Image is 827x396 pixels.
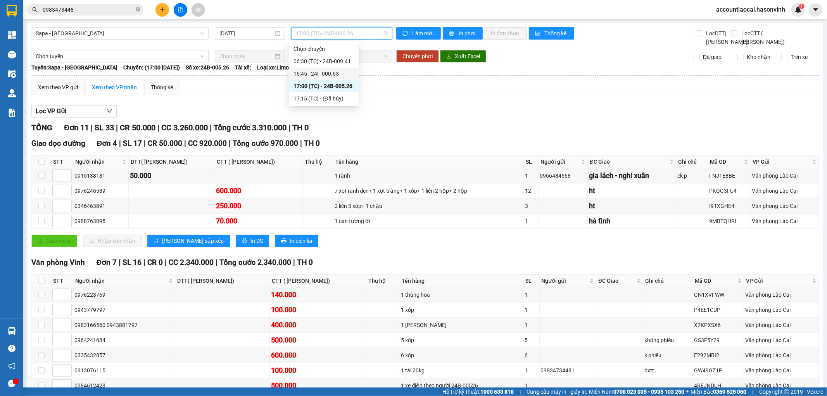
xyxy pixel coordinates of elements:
span: In phơi [459,29,477,38]
div: 100.000 [271,304,365,315]
sup: 1 [799,3,805,9]
div: ck p [677,171,707,180]
div: 3 [525,202,537,210]
div: 0915138181 [74,171,127,180]
div: Văn phòng Lào Cai [745,321,817,329]
div: GN1XVFWW [694,291,742,299]
div: 1 can tương ớt [335,217,523,225]
span: | [229,139,231,148]
span: | [184,139,186,148]
span: Văn phòng Vinh [31,258,85,267]
span: Kho nhận [744,53,773,61]
span: CR 50.000 [148,139,182,148]
span: search [32,7,38,12]
span: Lọc DTT( [PERSON_NAME]) [703,29,751,46]
th: Ghi chú [643,275,693,287]
div: 5 xốp [401,336,522,344]
div: 0976223769 [74,291,174,299]
td: Văn phòng Lào Cai [744,318,819,333]
span: printer [281,238,287,244]
div: P4EE1CUP [694,306,742,314]
span: | [144,139,146,148]
span: | [752,387,753,396]
span: CC 920.000 [188,139,227,148]
img: warehouse-icon [8,50,16,59]
span: | [165,258,167,267]
th: SL [524,156,539,168]
span: Đơn 4 [97,139,117,148]
span: | [91,123,93,132]
div: gia lách - nghi xuân [589,170,675,181]
span: | [119,258,121,267]
div: 1 [525,291,538,299]
div: 600.000 [271,350,365,361]
span: Chuyến: (17:00 [DATE]) [123,63,180,72]
div: 100.000 [271,365,365,376]
span: | [288,123,290,132]
td: GW49GZ1P [693,363,744,378]
img: warehouse-icon [8,89,16,97]
span: | [210,123,212,132]
span: file-add [178,7,183,12]
div: Chọn chuyến [294,45,354,53]
span: ĐC Giao [590,157,668,166]
span: Mã GD [710,157,743,166]
span: Tổng cước 2.340.000 [219,258,291,267]
span: Giao dọc đường [31,139,85,148]
input: Tìm tên, số ĐT hoặc mã đơn [43,5,134,14]
div: 0988763095 [74,217,127,225]
th: Thu hộ [303,156,333,168]
button: In đơn chọn [485,27,527,40]
div: 6 xốp [401,351,522,360]
div: 400.000 [271,320,365,330]
span: close-circle [136,6,140,14]
span: ĐC Giao [598,277,635,285]
span: Tổng cước 970.000 [233,139,298,148]
td: Văn phòng Lào Cai [751,199,818,214]
span: printer [449,31,456,37]
span: Số xe: 24B-005.26 [186,63,229,72]
td: P4EE1CUP [693,303,744,318]
strong: 0369 525 060 [713,389,746,395]
span: Thống kê [545,29,568,38]
span: CC 2.340.000 [169,258,214,267]
span: Đơn 11 [64,123,89,132]
span: TH 0 [304,139,320,148]
div: Văn phòng Lào Cai [752,171,817,180]
td: 4REJNDLH [693,378,744,393]
span: Miền Nam [589,387,684,396]
th: Tên hàng [400,275,523,287]
span: copyright [784,389,789,394]
div: 1 [525,171,537,180]
div: 1 xe điện theo người 24B-00526 [401,381,522,390]
td: X7KPXSX6 [693,318,744,333]
strong: 0708 023 035 - 0935 103 250 [613,389,684,395]
th: STT [51,156,73,168]
button: caret-down [809,3,822,17]
div: GW49GZ1P [694,366,742,375]
div: 4REJNDLH [694,381,742,390]
span: Đã giao [700,53,725,61]
button: printerIn biên lai [275,235,318,247]
div: Văn phòng Lào Cai [745,306,817,314]
span: SL 17 [123,139,142,148]
button: uploadGiao hàng [31,235,77,247]
span: sort-ascending [154,238,159,244]
div: 1 rành [335,171,523,180]
span: printer [242,238,247,244]
div: 50.000 [130,170,213,181]
td: 9MBTQHRI [708,214,751,229]
div: 1 [525,306,538,314]
th: CTT ( [PERSON_NAME]) [215,156,303,168]
div: 140.000 [271,289,365,300]
div: 0966484568 [540,171,586,180]
span: In biên lai [290,237,312,245]
button: aim [192,3,205,17]
div: 9MBTQHRI [710,217,749,225]
span: Sapa - Hà Tĩnh [36,28,204,39]
div: 0976246589 [74,187,127,195]
div: Văn phòng Lào Cai [745,366,817,375]
div: E292MBI2 [694,351,742,360]
span: Người nhận [75,157,121,166]
span: question-circle [8,345,16,352]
